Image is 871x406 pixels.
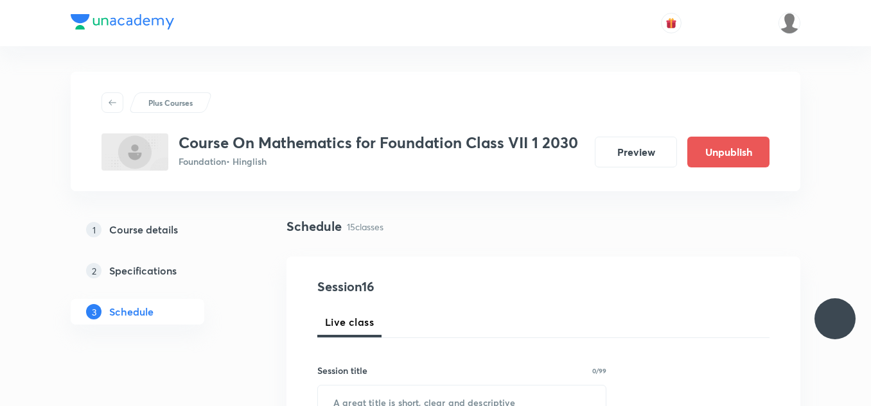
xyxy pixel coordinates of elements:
[148,97,193,108] p: Plus Courses
[109,222,178,237] h5: Course details
[109,263,177,278] h5: Specifications
[286,217,342,236] h4: Schedule
[592,368,606,374] p: 0/99
[347,220,383,233] p: 15 classes
[71,258,245,283] a: 2Specifications
[317,364,367,377] h6: Session title
[325,314,374,330] span: Live class
[71,14,174,30] img: Company Logo
[779,12,800,34] img: saransh sharma
[827,311,843,326] img: ttu
[179,155,578,168] p: Foundation • Hinglish
[595,137,677,167] button: Preview
[665,17,677,29] img: avatar
[86,304,101,319] p: 3
[179,133,578,152] h3: Course On Mathematics for Foundation Class VII 1 2030
[687,137,770,167] button: Unpublish
[86,222,101,237] p: 1
[101,133,168,171] img: 227FF908-9AE3-49D1-9173-81004F7F62B0_plus.png
[71,14,174,33] a: Company Logo
[86,263,101,278] p: 2
[317,277,552,296] h4: Session 16
[71,217,245,242] a: 1Course details
[661,13,682,33] button: avatar
[109,304,154,319] h5: Schedule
